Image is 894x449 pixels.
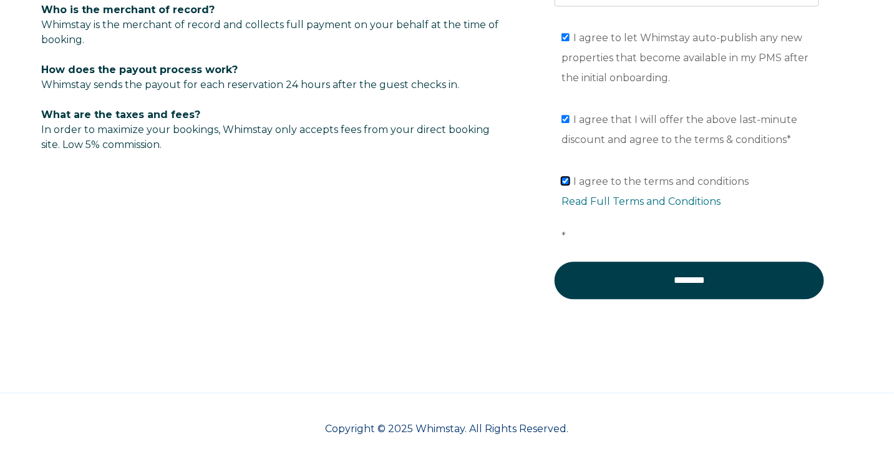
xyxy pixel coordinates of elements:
span: I agree that I will offer the above last-minute discount and agree to the terms & conditions [561,114,797,146]
span: I agree to let Whimstay auto-publish any new properties that become available in my PMS after the... [561,32,809,84]
span: In order to maximize your bookings, Whimstay only accepts fees from your direct booking site. Low... [42,109,490,150]
span: Whimstay is the merchant of record and collects full payment on your behalf at the time of booking. [42,19,499,46]
input: I agree that I will offer the above last-minute discount and agree to the terms & conditions* [561,115,570,123]
span: How does the payout process work? [42,64,238,76]
input: I agree to the terms and conditionsRead Full Terms and Conditions* [561,177,570,185]
a: Read Full Terms and Conditions [561,195,721,207]
span: I agree to the terms and conditions [561,175,826,242]
span: What are the taxes and fees? [42,109,201,121]
p: Copyright © 2025 Whimstay. All Rights Reserved. [42,422,853,437]
span: Whimstay sends the payout for each reservation 24 hours after the guest checks in. [42,79,460,91]
input: I agree to let Whimstay auto-publish any new properties that become available in my PMS after the... [561,33,570,41]
span: Who is the merchant of record? [42,4,215,16]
